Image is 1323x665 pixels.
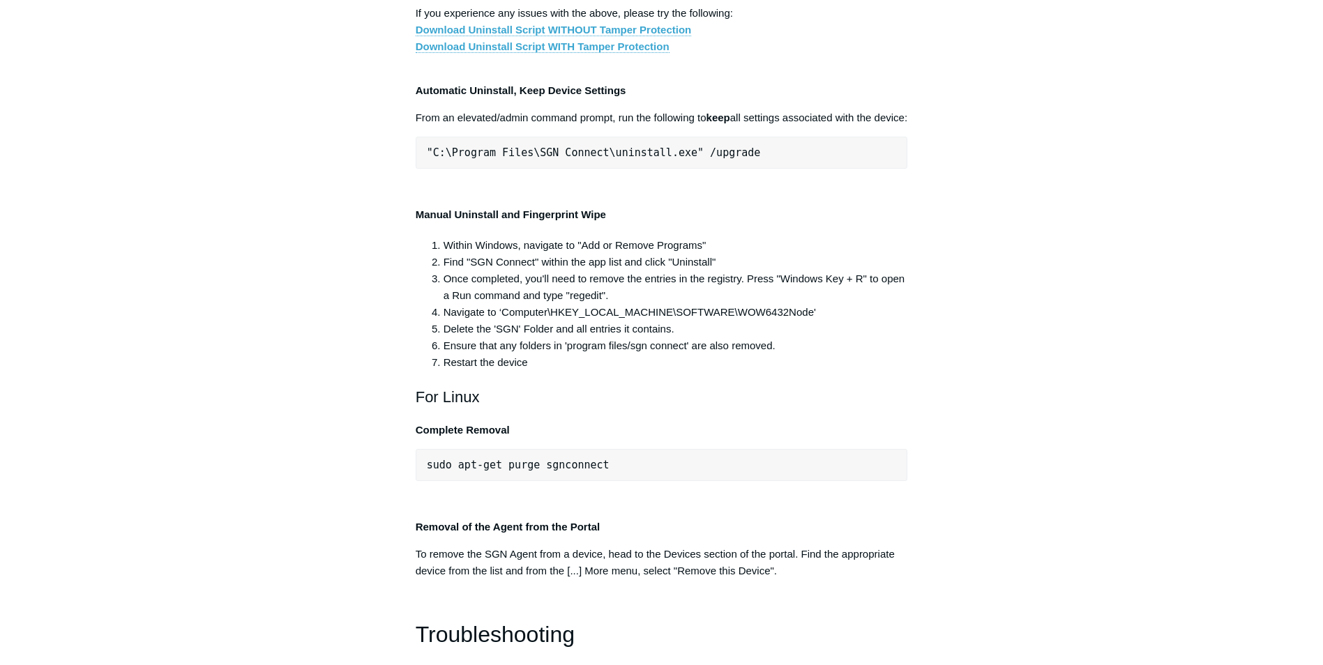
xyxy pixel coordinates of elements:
span: From an elevated/admin command prompt, run the following to all settings associated with the device: [416,112,907,123]
h1: Troubleshooting [416,617,908,652]
strong: Complete Removal [416,424,510,436]
li: Navigate to ‘Computer\HKEY_LOCAL_MACHINE\SOFTWARE\WOW6432Node' [444,304,908,321]
strong: Automatic Uninstall, Keep Device Settings [416,84,626,96]
li: Restart the device [444,354,908,371]
strong: Removal of the Agent from the Portal [416,521,600,533]
li: Find "SGN Connect" within the app list and click "Uninstall" [444,254,908,270]
strong: Manual Uninstall and Fingerprint Wipe [416,208,606,220]
a: Download Uninstall Script WITH Tamper Protection [416,40,670,53]
p: If you experience any issues with the above, please try the following: [416,5,908,55]
span: "C:\Program Files\SGN Connect\uninstall.exe" /upgrade [427,146,761,159]
li: Once completed, you'll need to remove the entries in the registry. Press "Windows Key + R" to ope... [444,270,908,304]
li: Ensure that any folders in 'program files/sgn connect' are also removed. [444,337,908,354]
h2: For Linux [416,385,908,409]
li: Within Windows, navigate to "Add or Remove Programs" [444,237,908,254]
span: To remove the SGN Agent from a device, head to the Devices section of the portal. Find the approp... [416,548,895,576]
a: Download Uninstall Script WITHOUT Tamper Protection [416,24,692,36]
pre: sudo apt-get purge sgnconnect [416,449,908,481]
li: Delete the 'SGN' Folder and all entries it contains. [444,321,908,337]
strong: keep [706,112,730,123]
